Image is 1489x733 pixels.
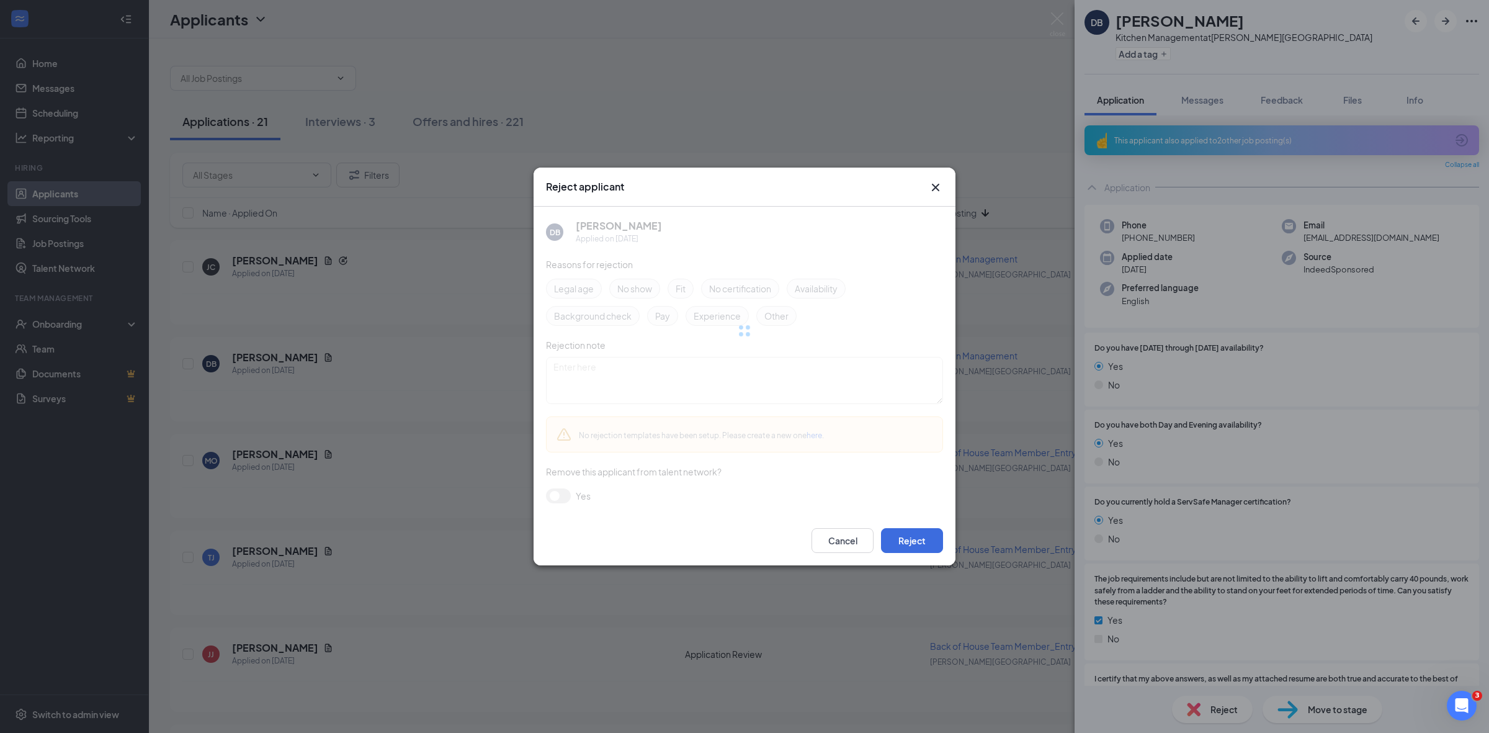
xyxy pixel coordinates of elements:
[812,528,874,553] button: Cancel
[928,180,943,195] button: Close
[546,180,624,194] h3: Reject applicant
[1447,691,1477,721] iframe: Intercom live chat
[881,528,943,553] button: Reject
[928,180,943,195] svg: Cross
[1472,691,1482,701] span: 3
